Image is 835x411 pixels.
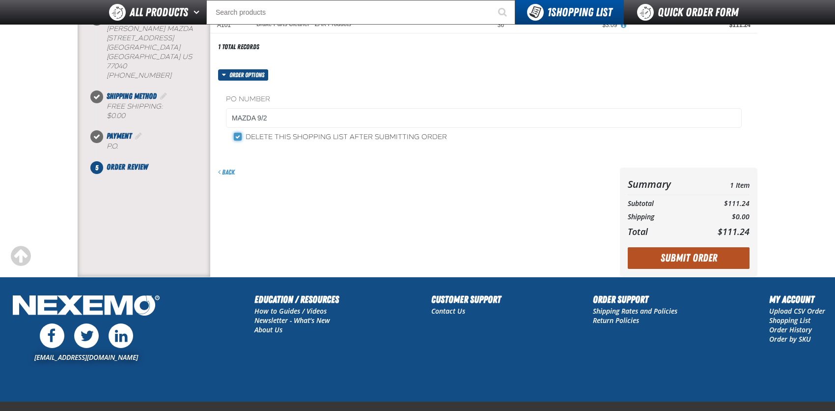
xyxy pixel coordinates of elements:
strong: 1 [547,5,551,19]
label: PO Number [226,95,742,104]
th: Shipping [628,210,698,224]
bdo: [PHONE_NUMBER] [107,71,171,80]
div: Free Shipping: [107,102,210,121]
span: All Products [130,3,188,21]
span: $111.24 [718,226,750,237]
th: Summary [628,176,698,193]
h2: Education / Resources [254,292,339,307]
a: Shopping List [769,316,810,325]
span: 5 [90,161,103,174]
span: 36 [498,22,504,29]
bdo: 77040 [107,62,127,70]
span: [GEOGRAPHIC_DATA] [107,43,180,52]
a: About Us [254,325,282,334]
div: Scroll to the top [10,245,31,267]
a: Shipping Rates and Policies [593,306,677,316]
td: 1 Item [698,176,750,193]
a: Return Policies [593,316,639,325]
a: Upload CSV Order [769,306,825,316]
div: $3.09 [518,21,617,29]
span: Order options [229,69,268,81]
div: $111.24 [631,21,751,29]
button: Submit Order [628,247,750,269]
img: Nexemo Logo [10,292,163,321]
a: How to Guides / Videos [254,306,327,316]
th: Total [628,224,698,239]
button: View All Prices for Brake Parts Cleaner - ZAK Products [617,21,630,30]
li: Payment. Step 4 of 5. Completed [97,130,210,161]
li: Shipping Method. Step 3 of 5. Completed [97,90,210,131]
a: Order by SKU [769,334,811,344]
div: P.O. [107,142,210,151]
th: Subtotal [628,197,698,210]
div: 1 total records [218,42,259,52]
span: [GEOGRAPHIC_DATA] [107,53,180,61]
a: Order History [769,325,812,334]
input: Delete this shopping list after submitting order [234,133,242,141]
label: Delete this shopping list after submitting order [234,133,447,142]
a: Edit Shipping Method [159,91,168,101]
a: Brake Parts Cleaner - ZAK Products [256,21,351,28]
span: [STREET_ADDRESS] [107,34,174,42]
a: Newsletter - What's New [254,316,330,325]
button: Order options [218,69,268,81]
strong: $0.00 [107,112,125,120]
span: US [182,53,192,61]
li: Shipping Information. Step 2 of 5. Completed [97,13,210,90]
a: Edit Payment [134,131,143,141]
a: [EMAIL_ADDRESS][DOMAIN_NAME] [34,352,138,362]
span: Order Review [107,162,148,172]
td: A101 [210,17,250,33]
span: Shipping Method [107,91,157,101]
li: Order Review. Step 5 of 5. Not Completed [97,161,210,173]
span: Shopping List [547,5,612,19]
span: Payment [107,131,132,141]
span: [PERSON_NAME] Mazda [107,25,193,33]
h2: Customer Support [431,292,501,307]
td: $111.24 [698,197,750,210]
a: Back [218,168,235,176]
h2: Order Support [593,292,677,307]
h2: My Account [769,292,825,307]
a: Contact Us [431,306,465,316]
td: $0.00 [698,210,750,224]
